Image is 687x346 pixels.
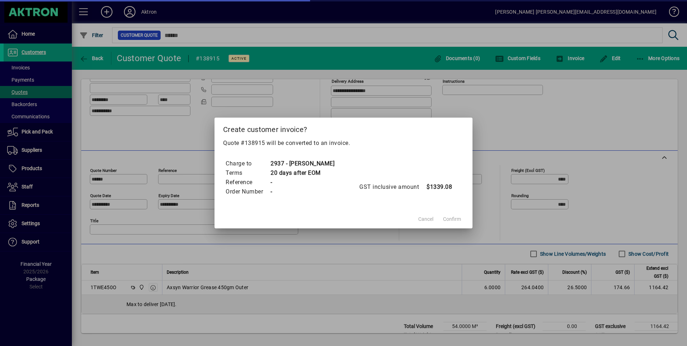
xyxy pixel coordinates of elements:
p: Quote #138915 will be converted to an invoice. [223,139,464,147]
td: $1339.08 [426,182,455,192]
td: Order Number [225,187,270,196]
td: - [270,178,335,187]
td: Terms [225,168,270,178]
td: 20 days after EOM [270,168,335,178]
td: Reference [225,178,270,187]
h2: Create customer invoice? [215,118,472,138]
td: - [270,187,335,196]
td: 2937 - [PERSON_NAME] [270,159,335,168]
td: GST inclusive amount [359,182,426,192]
td: Charge to [225,159,270,168]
